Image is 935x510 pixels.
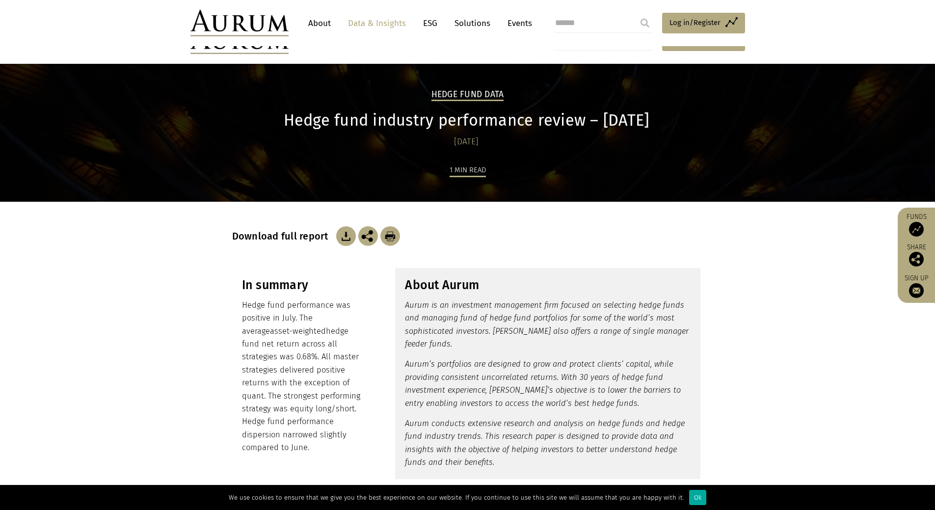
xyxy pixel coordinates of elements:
h3: In summary [242,278,364,293]
span: Log in/Register [669,17,721,28]
div: Share [903,244,930,267]
em: Aurum is an investment management firm focused on selecting hedge funds and managing fund of hedg... [405,300,689,349]
img: Share this post [909,252,924,267]
img: Access Funds [909,222,924,237]
em: Aurum’s portfolios are designed to grow and protect clients’ capital, while providing consistent ... [405,359,681,407]
a: Log in/Register [662,13,745,33]
h3: Download full report [232,230,334,242]
img: Share this post [358,226,378,246]
img: Download Article [380,226,400,246]
a: About [303,14,336,32]
img: Aurum [190,10,289,36]
img: Download Article [336,226,356,246]
a: Sign up [903,274,930,298]
a: Events [503,14,532,32]
a: Solutions [450,14,495,32]
div: [DATE] [232,135,701,149]
div: 1 min read [450,164,486,177]
h2: Hedge Fund Data [431,89,504,101]
img: Sign up to our newsletter [909,283,924,298]
input: Submit [635,13,655,33]
span: asset-weighted [270,326,326,336]
div: Ok [689,490,706,505]
h3: About Aurum [405,278,691,293]
em: Aurum conducts extensive research and analysis on hedge funds and hedge fund industry trends. Thi... [405,419,685,467]
h1: Hedge fund industry performance review – [DATE] [232,111,701,130]
p: Hedge fund performance was positive in July. The average hedge fund net return across all strateg... [242,299,364,455]
a: Funds [903,213,930,237]
a: ESG [418,14,442,32]
a: Data & Insights [343,14,411,32]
